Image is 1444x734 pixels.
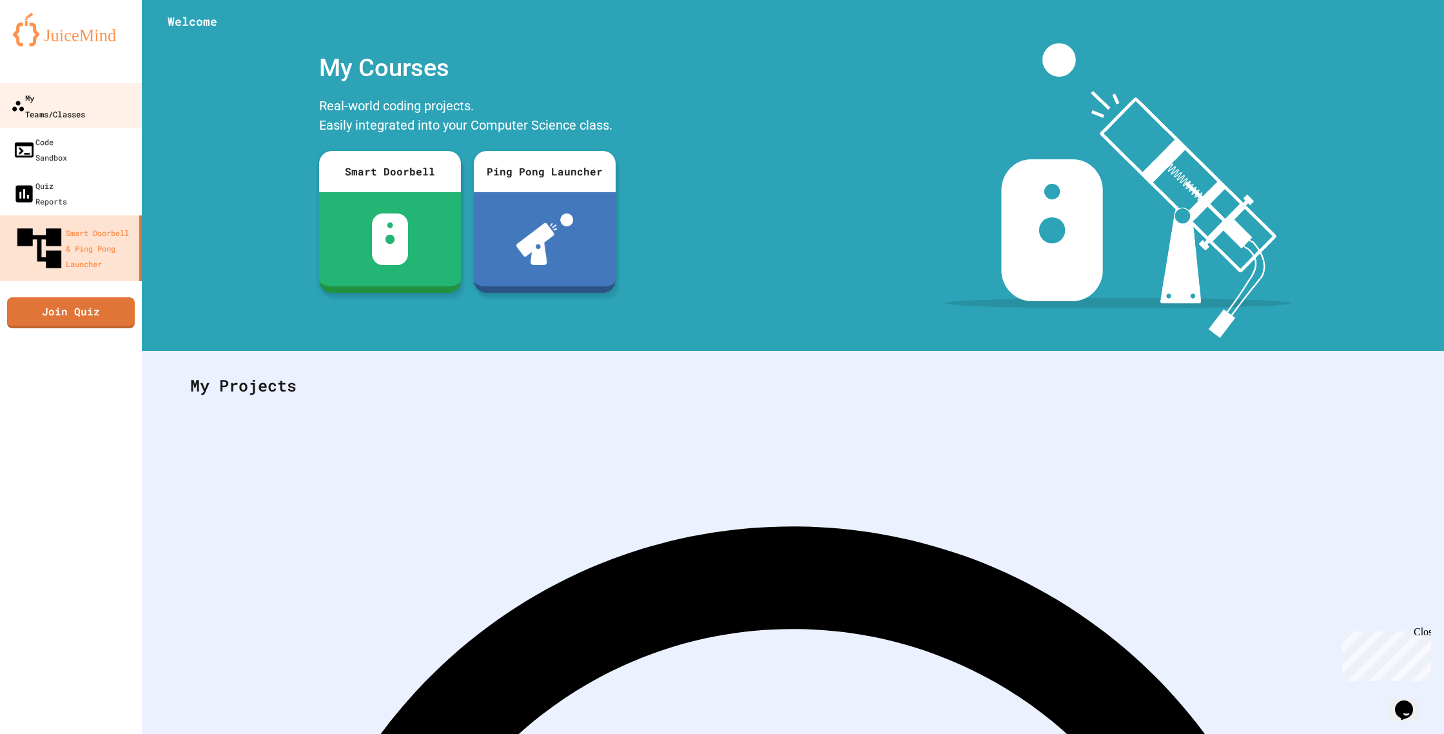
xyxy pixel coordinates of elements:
[11,90,85,121] div: My Teams/Classes
[13,222,134,275] div: Smart Doorbell & Ping Pong Launcher
[7,297,135,328] a: Join Quiz
[13,178,67,209] div: Quiz Reports
[372,213,409,265] img: sdb-white.svg
[1337,626,1431,681] iframe: chat widget
[5,5,89,82] div: Chat with us now!Close
[516,213,574,265] img: ppl-with-ball.png
[946,43,1291,338] img: banner-image-my-projects.png
[313,43,622,93] div: My Courses
[1390,682,1431,721] iframe: chat widget
[13,13,129,46] img: logo-orange.svg
[13,134,67,165] div: Code Sandbox
[313,93,622,141] div: Real-world coding projects. Easily integrated into your Computer Science class.
[319,151,461,192] div: Smart Doorbell
[177,361,1409,411] div: My Projects
[474,151,616,192] div: Ping Pong Launcher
